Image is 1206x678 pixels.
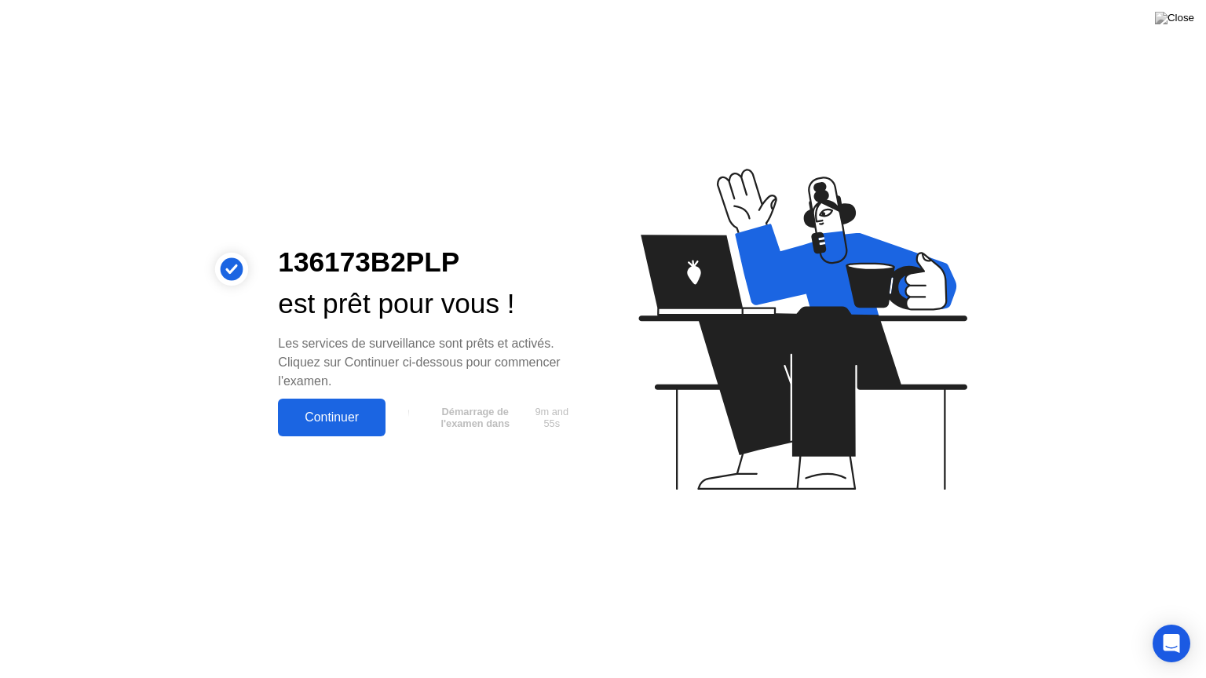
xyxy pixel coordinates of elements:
[1155,12,1194,24] img: Close
[1153,625,1190,662] div: Open Intercom Messenger
[278,283,578,325] div: est prêt pour vous !
[278,399,386,436] button: Continuer
[393,403,578,432] button: Démarrage de l'examen dans9m and 55s
[278,334,578,391] div: Les services de surveillance sont prêts et activés. Cliquez sur Continuer ci-dessous pour commenc...
[283,410,381,425] div: Continuer
[532,406,572,429] span: 9m and 55s
[278,242,578,283] div: 136173B2PLP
